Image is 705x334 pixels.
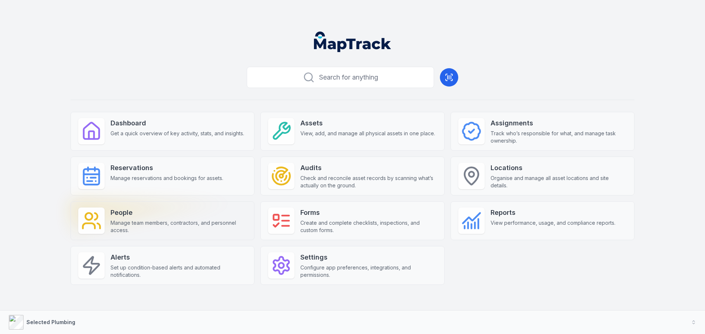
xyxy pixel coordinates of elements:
a: FormsCreate and complete checklists, inspections, and custom forms. [260,201,444,240]
span: View performance, usage, and compliance reports. [491,219,615,227]
button: Search for anything [247,67,434,88]
a: AuditsCheck and reconcile asset records by scanning what’s actually on the ground. [260,157,444,195]
span: View, add, and manage all physical assets in one place. [300,130,435,137]
strong: Assets [300,118,435,128]
span: Configure app preferences, integrations, and permissions. [300,264,437,279]
span: Manage reservations and bookings for assets. [111,175,223,182]
a: ReportsView performance, usage, and compliance reports. [451,201,634,240]
nav: Global [302,32,403,52]
a: SettingsConfigure app preferences, integrations, and permissions. [260,246,444,285]
span: Set up condition-based alerts and automated notifications. [111,264,247,279]
span: Check and reconcile asset records by scanning what’s actually on the ground. [300,175,437,189]
span: Get a quick overview of key activity, stats, and insights. [111,130,244,137]
a: LocationsOrganise and manage all asset locations and site details. [451,157,634,195]
strong: Reports [491,208,615,218]
strong: Selected Plumbing [26,319,75,325]
span: Manage team members, contractors, and personnel access. [111,219,247,234]
span: Create and complete checklists, inspections, and custom forms. [300,219,437,234]
span: Organise and manage all asset locations and site details. [491,175,627,189]
span: Search for anything [319,72,378,82]
a: AssignmentsTrack who’s responsible for what, and manage task ownership. [451,112,634,151]
a: DashboardGet a quick overview of key activity, stats, and insights. [70,112,254,151]
strong: Forms [300,208,437,218]
strong: Reservations [111,163,223,173]
strong: Assignments [491,118,627,128]
a: PeopleManage team members, contractors, and personnel access. [70,201,254,240]
a: AlertsSet up condition-based alerts and automated notifications. [70,246,254,285]
a: AssetsView, add, and manage all physical assets in one place. [260,112,444,151]
strong: Locations [491,163,627,173]
a: ReservationsManage reservations and bookings for assets. [70,157,254,195]
strong: Settings [300,252,437,263]
strong: Audits [300,163,437,173]
span: Track who’s responsible for what, and manage task ownership. [491,130,627,144]
strong: Alerts [111,252,247,263]
strong: Dashboard [111,118,244,128]
strong: People [111,208,247,218]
